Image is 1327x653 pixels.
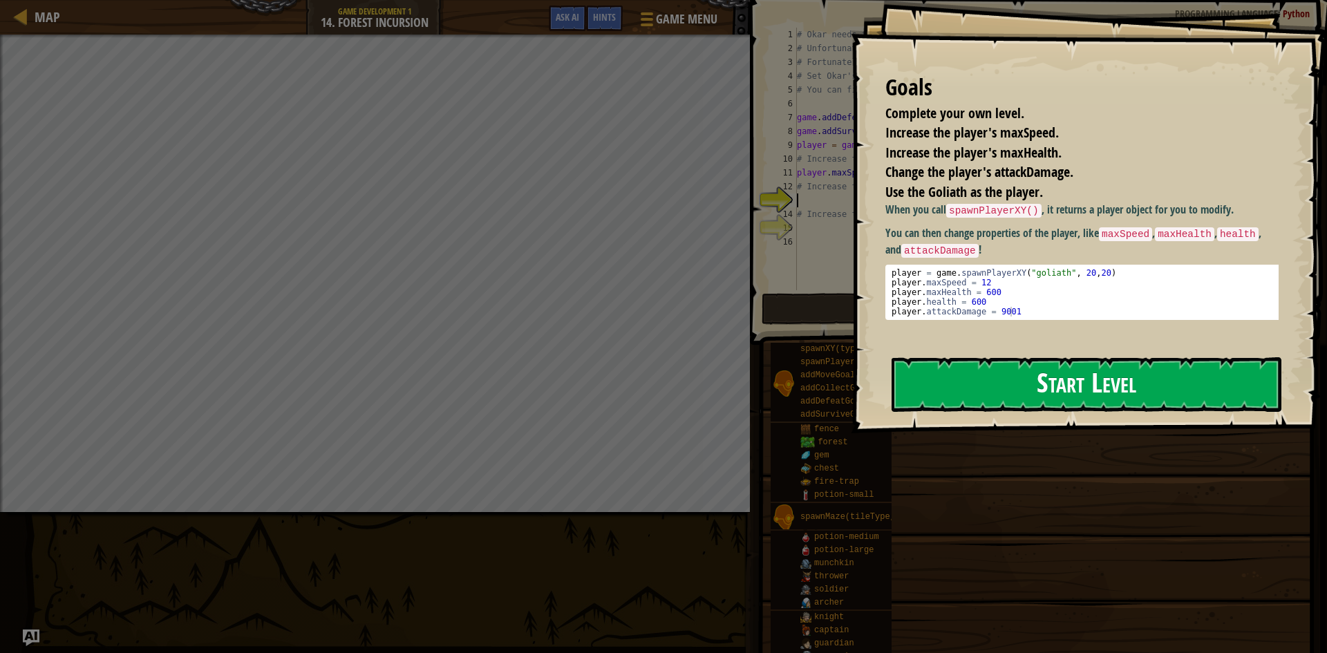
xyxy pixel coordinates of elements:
[814,585,849,594] span: soldier
[769,152,797,166] div: 10
[28,8,60,26] a: Map
[630,6,726,38] button: Game Menu
[1155,227,1214,241] code: maxHealth
[771,504,797,531] img: portrait.png
[800,545,811,556] img: portrait.png
[549,6,586,31] button: Ask AI
[901,244,979,258] code: attackDamage
[1099,227,1152,241] code: maxSpeed
[868,104,1275,124] li: Complete your own level.
[800,397,905,406] span: addDefeatGoal(amount)
[656,10,717,28] span: Game Menu
[814,612,844,622] span: knight
[800,344,895,354] span: spawnXY(type, x, y)
[769,166,797,180] div: 11
[885,225,1289,258] p: You can then change properties of the player, like , , , and !
[814,424,839,434] span: fence
[769,138,797,152] div: 9
[800,625,811,636] img: portrait.png
[814,558,854,568] span: munchkin
[814,545,874,555] span: potion-large
[769,83,797,97] div: 5
[800,437,815,448] img: trees_1.png
[800,463,811,474] img: portrait.png
[769,69,797,83] div: 4
[800,476,811,487] img: portrait.png
[800,638,811,649] img: portrait.png
[868,182,1275,202] li: Use the Goliath as the player.
[769,41,797,55] div: 2
[800,571,811,582] img: portrait.png
[814,625,849,635] span: captain
[800,597,811,608] img: portrait.png
[23,630,39,646] button: Ask AI
[769,124,797,138] div: 8
[814,571,849,581] span: thrower
[885,162,1073,181] span: Change the player's attackDamage.
[35,8,60,26] span: Map
[593,10,616,23] span: Hints
[814,464,839,473] span: chest
[885,182,1043,201] span: Use the Goliath as the player.
[800,558,811,569] img: portrait.png
[885,104,1024,122] span: Complete your own level.
[868,143,1275,163] li: Increase the player's maxHealth.
[814,598,844,607] span: archer
[868,123,1275,143] li: Increase the player's maxSpeed.
[769,111,797,124] div: 7
[769,193,797,207] div: 13
[769,28,797,41] div: 1
[800,370,895,380] span: addMoveGoalXY(x, y)
[800,424,811,435] img: portrait.png
[769,55,797,69] div: 3
[771,370,797,397] img: portrait.png
[769,180,797,193] div: 12
[814,638,854,648] span: guardian
[814,451,829,460] span: gem
[800,584,811,595] img: portrait.png
[885,123,1059,142] span: Increase the player's maxSpeed.
[800,512,925,522] span: spawnMaze(tileType, seed)
[868,162,1275,182] li: Change the player's attackDamage.
[814,477,859,486] span: fire-trap
[885,72,1279,104] div: Goals
[800,357,925,367] span: spawnPlayerXY(type, x, y)
[814,532,879,542] span: potion-medium
[814,490,874,500] span: potion-small
[769,97,797,111] div: 6
[1217,227,1259,241] code: health
[800,410,915,419] span: addSurviveGoal(seconds)
[769,221,797,235] div: 15
[762,293,1306,325] button: Play
[885,202,1289,218] p: When you call , it returns a player object for you to modify.
[769,235,797,249] div: 16
[556,10,579,23] span: Ask AI
[946,204,1042,218] code: spawnPlayerXY()
[885,143,1062,162] span: Increase the player's maxHealth.
[800,489,811,500] img: portrait.png
[800,384,910,393] span: addCollectGoal(amount)
[800,531,811,542] img: portrait.png
[892,357,1281,412] button: Start Level
[818,437,847,447] span: forest
[800,450,811,461] img: portrait.png
[800,612,811,623] img: portrait.png
[769,207,797,221] div: 14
